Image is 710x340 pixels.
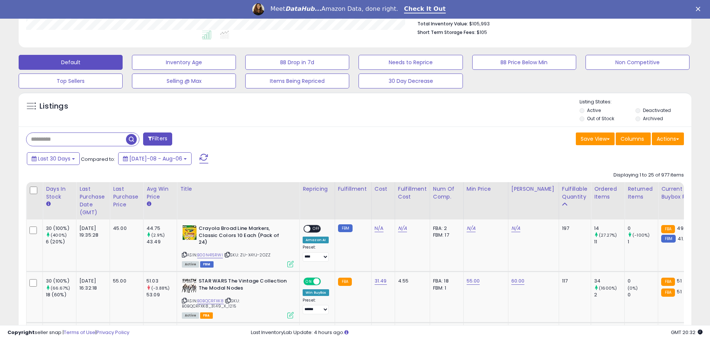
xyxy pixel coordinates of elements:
[467,225,476,232] a: N/A
[180,185,296,193] div: Title
[616,132,651,145] button: Columns
[251,329,703,336] div: Last InventoryLab Update: 4 hours ago.
[7,329,35,336] strong: Copyright
[594,278,624,284] div: 34
[146,238,177,245] div: 43.49
[511,185,556,193] div: [PERSON_NAME]
[199,278,289,293] b: STAR WARS The Vintage Collection The Modal Nodes
[580,99,691,106] p: Listing States:
[587,115,614,122] label: Out of Stock
[182,312,199,319] span: All listings currently available for purchase on Amazon
[182,225,197,240] img: 51XWvE3m6CL._SL40_.jpg
[113,225,138,232] div: 45.00
[46,185,73,201] div: Days In Stock
[632,232,650,238] small: (-100%)
[433,278,458,284] div: FBA: 18
[197,252,223,258] a: B00N415RWI
[146,201,151,208] small: Avg Win Price.
[661,288,675,297] small: FBA
[182,278,294,318] div: ASIN:
[303,237,329,243] div: Amazon AI
[303,289,329,296] div: Win BuyBox
[696,7,703,11] div: Close
[359,74,463,88] button: 30 Day Decrease
[628,291,658,298] div: 0
[404,5,446,13] a: Check It Out
[511,277,525,285] a: 60.00
[51,232,67,238] small: (400%)
[199,225,289,248] b: Crayola Broad Line Markers, Classic Colors 10 Each (Pack of 24)
[132,74,236,88] button: Selling @ Max
[40,101,68,112] h5: Listings
[562,278,585,284] div: 117
[97,329,129,336] a: Privacy Policy
[628,185,655,201] div: Returned Items
[338,185,368,193] div: Fulfillment
[661,225,675,233] small: FBA
[417,19,678,28] li: $105,993
[143,132,172,146] button: Filters
[146,291,177,298] div: 53.09
[338,224,353,232] small: FBM
[677,225,691,232] span: 49.99
[113,278,138,284] div: 55.00
[594,185,621,201] div: Ordered Items
[304,278,313,285] span: ON
[661,185,700,201] div: Current Buybox Price
[433,232,458,238] div: FBM: 17
[586,55,690,70] button: Non Competitive
[562,185,588,201] div: Fulfillable Quantity
[671,329,703,336] span: 2025-09-6 20:32 GMT
[27,152,80,165] button: Last 30 Days
[652,132,684,145] button: Actions
[417,21,468,27] b: Total Inventory Value:
[146,185,174,201] div: Avg Win Price
[79,278,104,291] div: [DATE] 16:32:18
[46,278,76,284] div: 30 (100%)
[594,238,624,245] div: 11
[433,225,458,232] div: FBA: 2
[398,278,424,284] div: 4.55
[46,201,50,208] small: Days In Stock.
[303,298,329,315] div: Preset:
[599,285,617,291] small: (1600%)
[643,107,671,113] label: Deactivated
[81,156,115,163] span: Compared to:
[398,185,427,201] div: Fulfillment Cost
[197,298,224,304] a: B0BQCRFXK8
[151,232,165,238] small: (2.9%)
[562,225,585,232] div: 197
[46,225,76,232] div: 30 (100%)
[252,3,264,15] img: Profile image for Georgie
[677,277,681,284] span: 51
[661,278,675,286] small: FBA
[303,185,332,193] div: Repricing
[182,225,294,266] div: ASIN:
[375,277,387,285] a: 31.49
[245,55,349,70] button: BB Drop in 7d
[146,278,177,284] div: 51.03
[417,29,476,35] b: Short Term Storage Fees:
[285,5,321,12] i: DataHub...
[151,285,170,291] small: (-3.88%)
[7,329,129,336] div: seller snap | |
[182,261,199,268] span: All listings currently available for purchase on Amazon
[64,329,95,336] a: Terms of Use
[19,74,123,88] button: Top Sellers
[200,312,213,319] span: FBA
[46,291,76,298] div: 18 (60%)
[398,225,407,232] a: N/A
[472,55,576,70] button: BB Price Below Min
[433,185,460,201] div: Num of Comp.
[628,225,658,232] div: 0
[182,278,197,293] img: 51LJBYcPu-L._SL40_.jpg
[628,285,638,291] small: (0%)
[628,238,658,245] div: 1
[359,55,463,70] button: Needs to Reprice
[146,225,177,232] div: 44.75
[613,172,684,179] div: Displaying 1 to 25 of 977 items
[113,185,140,209] div: Last Purchase Price
[19,55,123,70] button: Default
[467,185,505,193] div: Min Price
[375,225,384,232] a: N/A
